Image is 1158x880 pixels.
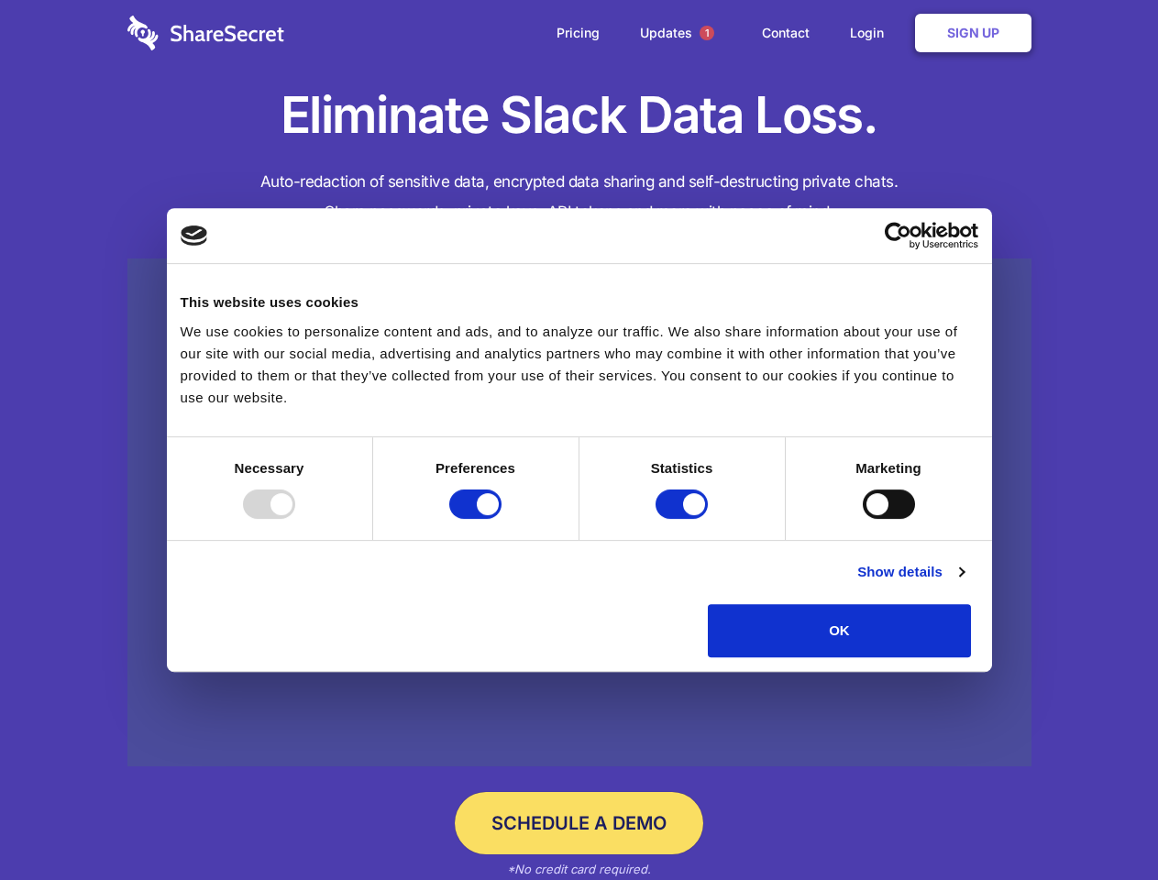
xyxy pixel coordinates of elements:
strong: Preferences [436,460,515,476]
a: Wistia video thumbnail [127,258,1031,767]
span: 1 [700,26,714,40]
h4: Auto-redaction of sensitive data, encrypted data sharing and self-destructing private chats. Shar... [127,167,1031,227]
a: Contact [744,5,828,61]
a: Pricing [538,5,618,61]
em: *No credit card required. [507,862,651,876]
strong: Statistics [651,460,713,476]
h1: Eliminate Slack Data Loss. [127,82,1031,148]
img: logo-wordmark-white-trans-d4663122ce5f474addd5e946df7df03e33cb6a1c49d2221995e7729f52c070b2.svg [127,16,284,50]
button: OK [708,604,971,657]
div: This website uses cookies [181,291,978,313]
a: Usercentrics Cookiebot - opens in a new window [818,222,978,249]
img: logo [181,225,208,246]
strong: Marketing [855,460,921,476]
a: Login [832,5,911,61]
a: Sign Up [915,14,1031,52]
strong: Necessary [235,460,304,476]
div: We use cookies to personalize content and ads, and to analyze our traffic. We also share informat... [181,321,978,409]
a: Show details [857,561,964,583]
a: Schedule a Demo [455,792,703,854]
